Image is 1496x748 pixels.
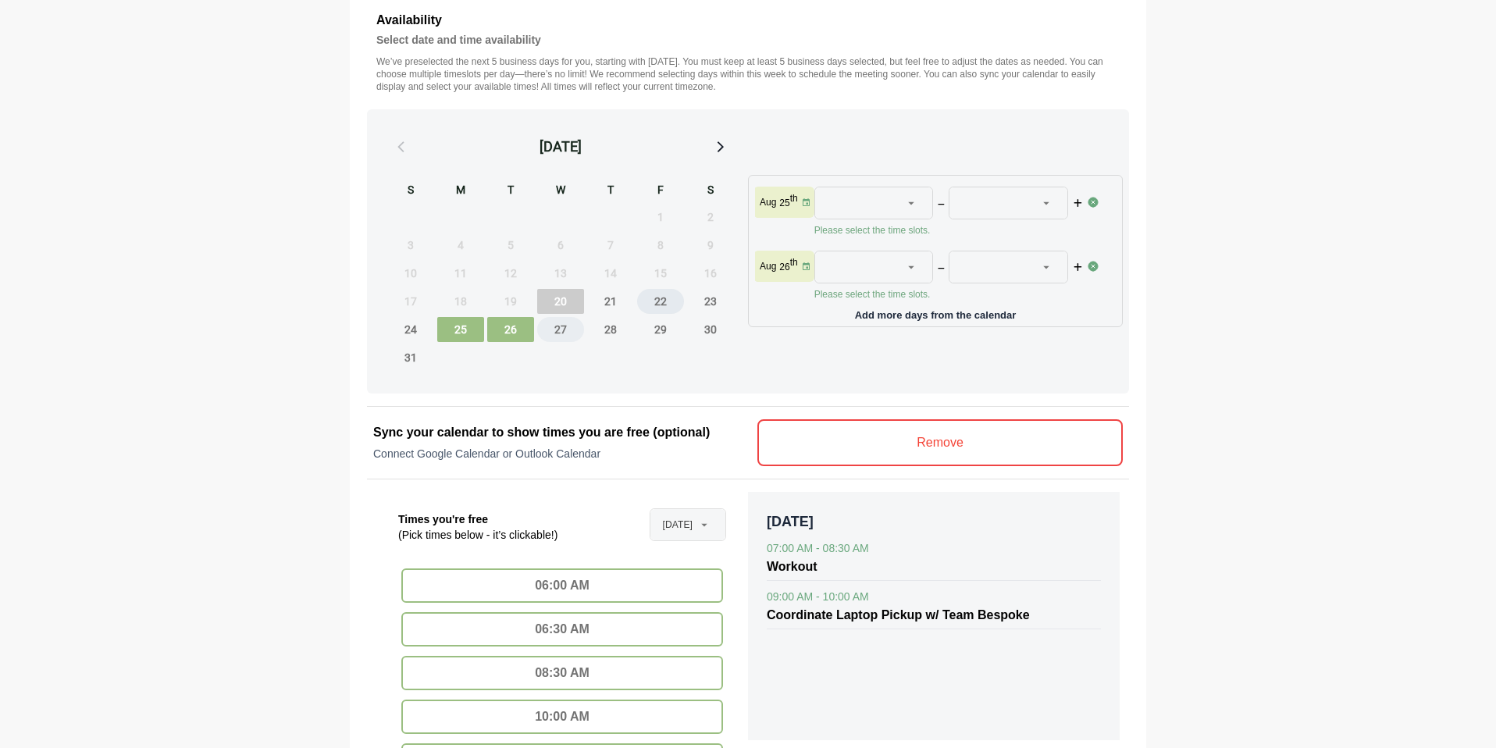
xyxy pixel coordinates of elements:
span: 07:00 AM - 08:30 AM [767,542,869,554]
p: We’ve preselected the next 5 business days for you, starting with [DATE]. You must keep at least ... [376,55,1120,93]
span: Tuesday, August 12, 2025 [487,261,534,286]
p: (Pick times below - it’s clickable!) [398,527,557,543]
span: Sunday, August 3, 2025 [387,233,434,258]
strong: 25 [779,198,789,208]
span: Saturday, August 16, 2025 [687,261,734,286]
span: Wednesday, August 27, 2025 [537,317,584,342]
span: Sunday, August 31, 2025 [387,345,434,370]
div: F [637,181,684,201]
span: Monday, August 11, 2025 [437,261,484,286]
span: Workout [767,560,817,573]
span: Coordinate Laptop Pickup w/ Team Bespoke [767,608,1030,622]
span: Monday, August 4, 2025 [437,233,484,258]
div: [DATE] [540,136,582,158]
span: Sunday, August 24, 2025 [387,317,434,342]
span: Friday, August 15, 2025 [637,261,684,286]
span: Friday, August 8, 2025 [637,233,684,258]
span: Thursday, August 21, 2025 [587,289,634,314]
h3: Availability [376,10,1120,30]
span: Tuesday, August 26, 2025 [487,317,534,342]
div: T [487,181,534,201]
span: Sunday, August 10, 2025 [387,261,434,286]
div: M [437,181,484,201]
p: Aug [760,196,776,208]
span: [DATE] [663,509,693,540]
p: Times you're free [398,511,557,527]
span: Thursday, August 7, 2025 [587,233,634,258]
h2: Sync your calendar to show times you are free (optional) [373,423,739,442]
div: 06:30 AM [401,612,723,646]
span: Friday, August 22, 2025 [637,289,684,314]
strong: 26 [779,262,789,272]
div: 06:00 AM [401,568,723,603]
span: Wednesday, August 6, 2025 [537,233,584,258]
div: T [587,181,634,201]
span: Thursday, August 14, 2025 [587,261,634,286]
p: [DATE] [767,511,1101,533]
v-button: Remove [757,419,1123,466]
span: Monday, August 25, 2025 [437,317,484,342]
span: Saturday, August 23, 2025 [687,289,734,314]
sup: th [790,257,798,268]
div: 08:30 AM [401,656,723,690]
span: Thursday, August 28, 2025 [587,317,634,342]
sup: th [790,193,798,204]
span: 09:00 AM - 10:00 AM [767,590,869,603]
span: Friday, August 1, 2025 [637,205,684,230]
span: Monday, August 18, 2025 [437,289,484,314]
p: Please select the time slots. [814,224,1088,237]
span: Saturday, August 9, 2025 [687,233,734,258]
span: Wednesday, August 20, 2025 [537,289,584,314]
span: Saturday, August 30, 2025 [687,317,734,342]
p: Please select the time slots. [814,288,1088,301]
span: Sunday, August 17, 2025 [387,289,434,314]
span: Tuesday, August 5, 2025 [487,233,534,258]
span: Wednesday, August 13, 2025 [537,261,584,286]
div: S [687,181,734,201]
span: Tuesday, August 19, 2025 [487,289,534,314]
p: Connect Google Calendar or Outlook Calendar [373,446,739,461]
span: Saturday, August 2, 2025 [687,205,734,230]
p: Add more days from the calendar [755,304,1116,320]
div: S [387,181,434,201]
p: Aug [760,260,776,272]
div: 10:00 AM [401,700,723,734]
div: W [537,181,584,201]
span: Friday, August 29, 2025 [637,317,684,342]
h4: Select date and time availability [376,30,1120,49]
